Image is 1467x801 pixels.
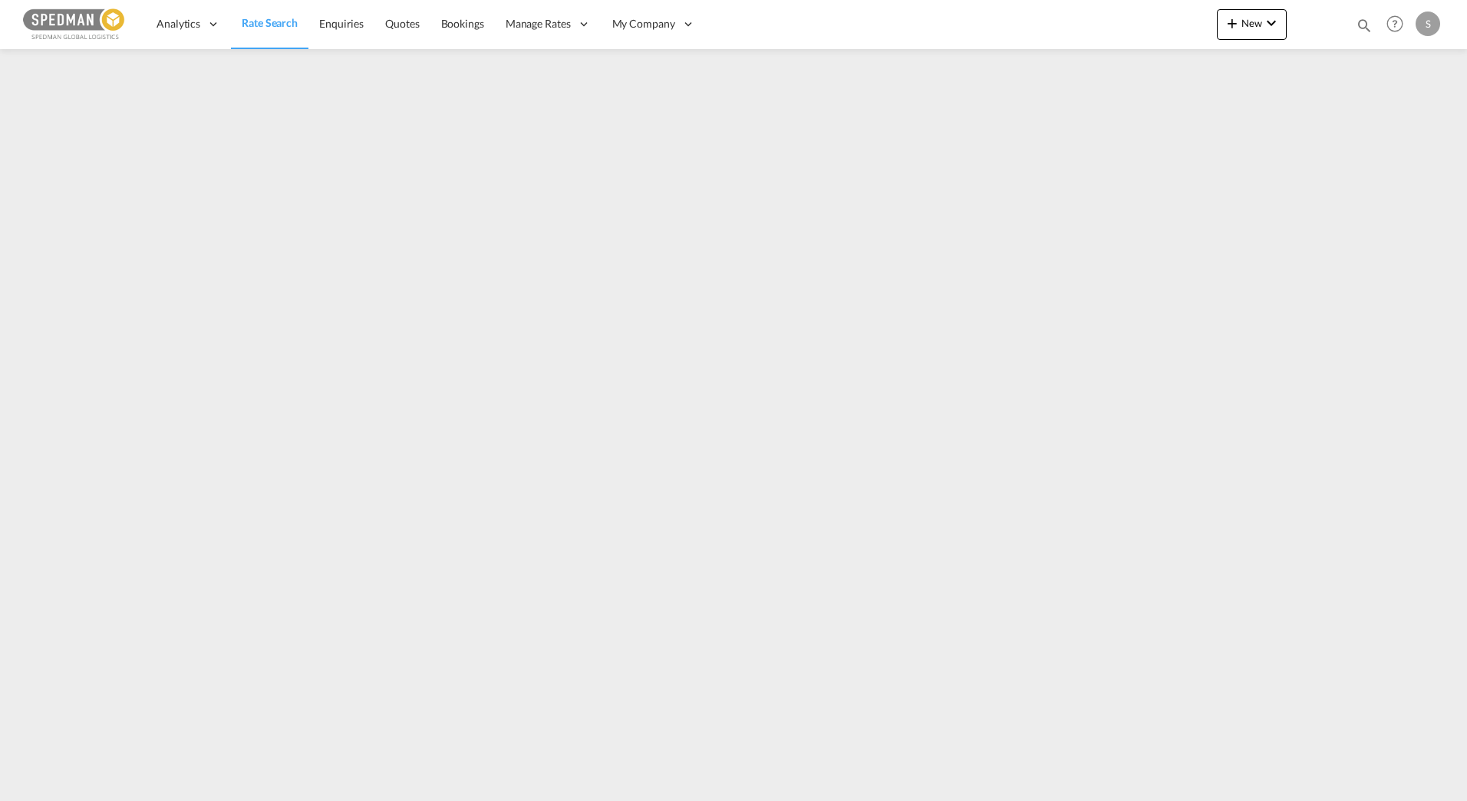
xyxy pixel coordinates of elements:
[1223,17,1281,29] span: New
[1223,14,1241,32] md-icon: icon-plus 400-fg
[1356,17,1373,40] div: icon-magnify
[23,7,127,41] img: c12ca350ff1b11efb6b291369744d907.png
[506,16,571,31] span: Manage Rates
[1382,11,1408,37] span: Help
[441,17,484,30] span: Bookings
[1217,9,1287,40] button: icon-plus 400-fgNewicon-chevron-down
[385,17,419,30] span: Quotes
[1416,12,1440,36] div: S
[242,16,298,29] span: Rate Search
[157,16,200,31] span: Analytics
[1382,11,1416,38] div: Help
[1356,17,1373,34] md-icon: icon-magnify
[319,17,364,30] span: Enquiries
[612,16,675,31] span: My Company
[1262,14,1281,32] md-icon: icon-chevron-down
